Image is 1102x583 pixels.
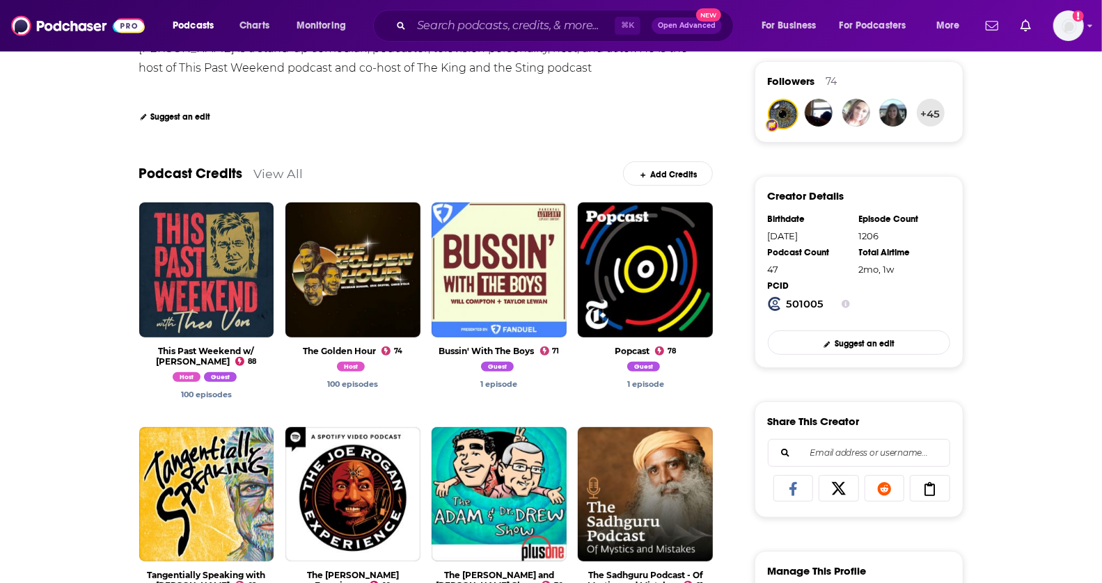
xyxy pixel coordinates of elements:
button: Show profile menu [1053,10,1084,41]
a: 78 [655,346,676,356]
div: PCID [768,280,850,291]
div: Podcast Count [768,247,850,258]
a: Theo Von [173,374,204,384]
a: Add Credits [623,161,713,186]
button: open menu [287,15,364,37]
img: Podchaser Creator ID logo [768,297,782,311]
span: Charts [239,16,269,35]
span: Guest [481,362,514,372]
span: Host [337,362,365,372]
span: Open Advanced [658,22,716,29]
strong: 501005 [786,298,824,310]
a: Share on Reddit [865,475,905,502]
div: Total Airtime [859,247,941,258]
img: colin.harris2024 [805,99,833,127]
a: This Past Weekend w/ Theo Von [156,346,254,367]
span: Host [173,372,200,382]
a: Show notifications dropdown [980,14,1004,38]
input: Email address or username... [780,440,938,466]
div: Search followers [768,439,950,467]
span: Monitoring [297,16,346,35]
button: Show Info [842,297,850,311]
a: 74 [381,346,402,356]
a: Suggest an edit [768,330,950,355]
span: New [696,8,721,22]
span: 88 [248,359,256,365]
a: 88 [235,357,256,366]
a: Theo Von [204,374,240,384]
a: Suggest an edit [139,112,211,122]
div: 47 [768,264,850,275]
img: User Badge Icon [765,118,779,132]
span: 71 [552,349,559,354]
span: More [936,16,960,35]
a: Podcast Credits [139,165,243,182]
h3: Share This Creator [768,415,860,428]
span: Logged in as jacruz [1053,10,1084,41]
div: Birthdate [768,214,850,225]
a: Charts [230,15,278,37]
a: Theo Von [481,364,517,374]
button: open menu [831,15,927,37]
span: For Podcasters [840,16,906,35]
h3: Manage This Profile [768,564,867,577]
div: 74 [826,75,837,88]
img: keaganjamesbrowne [769,100,797,128]
a: Bussin' With The Boys [439,346,535,356]
span: Guest [627,362,660,372]
button: open menu [163,15,232,37]
span: 1637 hours, 13 minutes, 22 seconds [859,264,895,275]
h3: Creator Details [768,189,844,202]
img: Podchaser - Follow, Share and Rate Podcasts [11,13,145,39]
span: ⌘ K [615,17,640,35]
img: User Profile [1053,10,1084,41]
span: For Business [762,16,817,35]
span: 74 [394,349,402,354]
a: 71 [540,346,560,356]
span: Followers [768,74,815,88]
a: Share on X/Twitter [819,475,859,502]
button: open menu [752,15,834,37]
a: Copy Link [910,475,950,502]
a: View All [254,166,304,181]
span: Podcasts [173,16,214,35]
div: [DATE] [768,230,850,241]
a: Theo Von [327,379,378,389]
a: Popcast [615,346,650,356]
span: 78 [668,349,676,354]
button: +45 [917,99,945,127]
a: Show notifications dropdown [1015,14,1037,38]
input: Search podcasts, credits, & more... [411,15,615,37]
a: Theo Von [337,364,368,374]
img: mayleekaylee [879,99,907,127]
a: Theo Von [181,390,232,399]
a: Share on Facebook [773,475,814,502]
a: Theo Von [627,364,663,374]
div: 1206 [859,230,941,241]
a: Theo Von [627,379,664,389]
button: open menu [927,15,977,37]
span: Guest [204,372,237,382]
div: Episode Count [859,214,941,225]
div: Search podcasts, credits, & more... [386,10,747,42]
a: The Golden Hour [303,346,376,356]
a: Theo Von [481,379,518,389]
img: jeni.smithson22 [842,99,870,127]
svg: Add a profile image [1073,10,1084,22]
button: Open AdvancedNew [652,17,722,34]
